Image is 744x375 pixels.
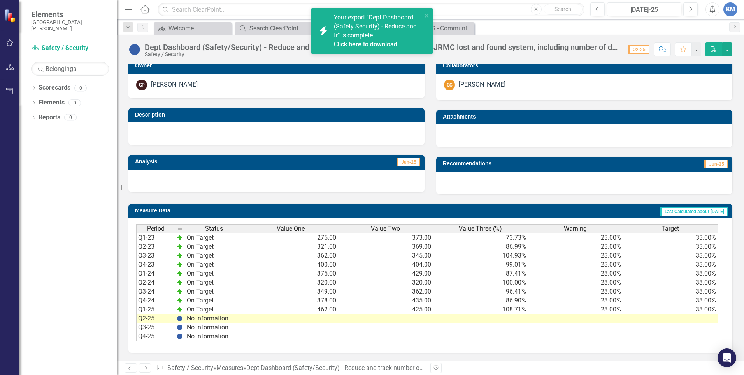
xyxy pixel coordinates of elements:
td: Q4-25 [136,332,175,341]
a: Click here to download. [334,41,399,48]
span: Your export "Dept Dashboard (Safety Security) - Reduce and tr" is complete. [334,14,420,49]
td: 23.00% [528,260,623,269]
td: Q4-24 [136,296,175,305]
span: Warning [564,225,587,232]
img: zOikAAAAAElFTkSuQmCC [177,235,183,241]
td: Q1-25 [136,305,175,314]
div: [PERSON_NAME] [459,80,505,89]
td: 33.00% [623,269,718,278]
button: Search [544,4,583,15]
td: On Target [185,233,243,242]
div: 0 [68,99,81,106]
small: [GEOGRAPHIC_DATA][PERSON_NAME] [31,19,109,32]
h3: Analysis [135,159,272,165]
div: Dept Dashboard (Safety/Security) - Reduce and track number of items retained in SJRMC lost and fo... [246,364,677,371]
img: zOikAAAAAElFTkSuQmCC [177,279,183,286]
td: 378.00 [243,296,338,305]
img: BgCOk07PiH71IgAAAABJRU5ErkJggg== [177,315,183,322]
a: Measures [216,364,243,371]
img: zOikAAAAAElFTkSuQmCC [177,244,183,250]
td: 23.00% [528,278,623,287]
td: 362.00 [243,251,338,260]
td: Q3-24 [136,287,175,296]
td: 33.00% [623,305,718,314]
td: 86.99% [433,242,528,251]
td: 435.00 [338,296,433,305]
img: zOikAAAAAElFTkSuQmCC [177,306,183,313]
a: Search ClearPoint [237,23,311,33]
input: Search Below... [31,62,109,76]
span: Target [662,225,679,232]
td: 320.00 [338,278,433,287]
td: No Information [185,332,243,341]
div: Search ClearPoint [249,23,311,33]
h3: Description [135,112,421,118]
div: » » [156,364,425,373]
td: 33.00% [623,278,718,287]
div: GP [136,80,147,90]
td: 73.73% [433,233,528,242]
td: 400.00 [243,260,338,269]
td: 33.00% [623,287,718,296]
td: On Target [185,269,243,278]
td: 33.00% [623,251,718,260]
button: [DATE]-25 [607,2,681,16]
span: Value Two [371,225,400,232]
td: 33.00% [623,233,718,242]
td: 369.00 [338,242,433,251]
td: 100.00% [433,278,528,287]
td: On Target [185,251,243,260]
td: No Information [185,323,243,332]
span: Jun-25 [704,160,728,168]
div: GC [444,80,455,90]
div: 0 [74,85,87,91]
img: zOikAAAAAElFTkSuQmCC [177,253,183,259]
td: No Information [185,314,243,323]
td: 275.00 [243,233,338,242]
td: 23.00% [528,242,623,251]
td: 33.00% [623,242,718,251]
img: zOikAAAAAElFTkSuQmCC [177,297,183,304]
td: Q2-25 [136,314,175,323]
td: 362.00 [338,287,433,296]
button: close [424,11,430,20]
h3: Owner [135,63,421,69]
a: Safety / Security [31,44,109,53]
a: Scorecards [39,83,70,92]
a: HCAHPS - Communication with Nurses Overall Rating [398,23,472,33]
td: 23.00% [528,233,623,242]
td: 99.01% [433,260,528,269]
h3: Measure Data [135,208,337,214]
td: Q2-23 [136,242,175,251]
td: Q3-23 [136,251,175,260]
div: Dept Dashboard (Safety/Security) - Reduce and track number of items retained in SJRMC lost and fo... [145,43,620,51]
div: Safety / Security [145,51,620,57]
img: No Information [128,43,141,56]
td: 404.00 [338,260,433,269]
td: 23.00% [528,305,623,314]
td: Q1-24 [136,269,175,278]
span: Value One [277,225,305,232]
td: 425.00 [338,305,433,314]
td: 321.00 [243,242,338,251]
td: 23.00% [528,251,623,260]
img: zOikAAAAAElFTkSuQmCC [177,262,183,268]
div: [DATE]-25 [610,5,679,14]
a: Welcome [156,23,230,33]
img: ClearPoint Strategy [4,9,18,23]
span: Last Calculated about [DATE] [660,207,728,216]
td: 375.00 [243,269,338,278]
td: On Target [185,242,243,251]
h3: Recommendations [443,161,634,166]
td: On Target [185,305,243,314]
h3: Attachments [443,114,728,120]
td: On Target [185,260,243,269]
td: 373.00 [338,233,433,242]
td: Q2-24 [136,278,175,287]
td: Q3-25 [136,323,175,332]
a: Elements [39,98,65,107]
td: 345.00 [338,251,433,260]
td: On Target [185,296,243,305]
td: 349.00 [243,287,338,296]
span: Jun-25 [397,158,420,166]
